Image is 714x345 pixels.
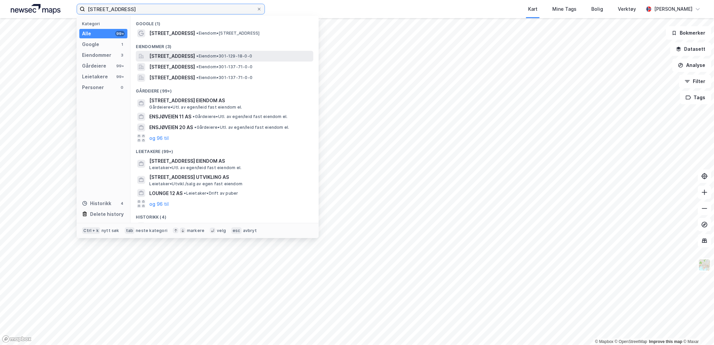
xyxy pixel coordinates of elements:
[187,228,204,233] div: markere
[194,125,196,130] span: •
[698,259,711,271] img: Z
[193,114,287,119] span: Gårdeiere • Utl. av egen/leid fast eiendom el.
[130,16,319,28] div: Google (1)
[149,181,242,187] span: Leietaker • Utvikl./salg av egen fast eiendom
[149,29,195,37] span: [STREET_ADDRESS]
[119,42,125,47] div: 1
[149,52,195,60] span: [STREET_ADDRESS]
[130,39,319,51] div: Eiendommer (3)
[649,339,682,344] a: Improve this map
[82,199,111,207] div: Historikk
[130,209,319,221] div: Historikk (4)
[82,227,100,234] div: Ctrl + k
[149,173,311,181] span: [STREET_ADDRESS] UTVIKLING AS
[231,227,242,234] div: esc
[217,228,226,233] div: velg
[243,228,257,233] div: avbryt
[149,63,195,71] span: [STREET_ADDRESS]
[591,5,603,13] div: Bolig
[82,30,91,38] div: Alle
[149,200,169,208] button: og 96 til
[149,105,242,110] span: Gårdeiere • Utl. av egen/leid fast eiendom el.
[196,75,198,80] span: •
[615,339,647,344] a: OpenStreetMap
[149,123,193,131] span: ENSJØVEIEN 20 AS
[136,228,167,233] div: neste kategori
[149,74,195,82] span: [STREET_ADDRESS]
[672,59,711,72] button: Analyse
[595,339,613,344] a: Mapbox
[115,74,125,79] div: 99+
[130,83,319,95] div: Gårdeiere (99+)
[149,165,241,170] span: Leietaker • Utl. av egen/leid fast eiendom el.
[196,31,198,36] span: •
[149,113,191,121] span: ENSJØVEIEN 11 AS
[149,97,311,105] span: [STREET_ADDRESS] EIENDOM AS
[196,64,252,70] span: Eiendom • 301-137-71-0-0
[85,4,256,14] input: Søk på adresse, matrikkel, gårdeiere, leietakere eller personer
[119,201,125,206] div: 4
[102,228,119,233] div: nytt søk
[82,73,108,81] div: Leietakere
[618,5,636,13] div: Verktøy
[654,5,692,13] div: [PERSON_NAME]
[196,53,252,59] span: Eiendom • 301-129-18-0-0
[196,53,198,59] span: •
[11,4,61,14] img: logo.a4113a55bc3d86da70a041830d287a7e.svg
[679,75,711,88] button: Filter
[184,191,238,196] span: Leietaker • Drift av puber
[196,75,252,80] span: Eiendom • 301-137-71-0-0
[119,52,125,58] div: 3
[528,5,538,13] div: Kart
[196,64,198,69] span: •
[680,91,711,104] button: Tags
[82,51,111,59] div: Eiendommer
[149,189,183,197] span: LOUNGE 12 AS
[82,40,99,48] div: Google
[130,144,319,156] div: Leietakere (99+)
[184,191,186,196] span: •
[2,335,32,343] a: Mapbox homepage
[666,26,711,40] button: Bokmerker
[670,42,711,56] button: Datasett
[149,157,311,165] span: [STREET_ADDRESS] EIENDOM AS
[196,31,260,36] span: Eiendom • [STREET_ADDRESS]
[125,227,135,234] div: tab
[119,85,125,90] div: 0
[552,5,577,13] div: Mine Tags
[149,134,169,142] button: og 96 til
[115,63,125,69] div: 99+
[82,83,104,91] div: Personer
[680,313,714,345] iframe: Chat Widget
[82,21,127,26] div: Kategori
[193,114,195,119] span: •
[115,31,125,36] div: 99+
[90,210,124,218] div: Delete history
[82,62,106,70] div: Gårdeiere
[194,125,289,130] span: Gårdeiere • Utl. av egen/leid fast eiendom el.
